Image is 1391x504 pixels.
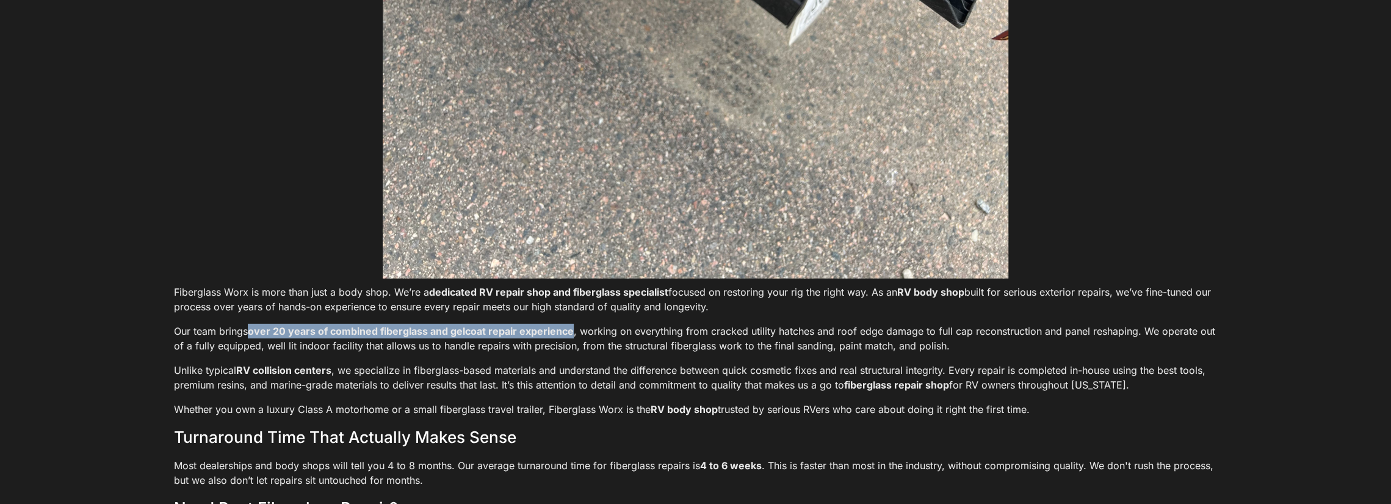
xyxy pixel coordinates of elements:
[174,458,1217,488] p: Most dealerships and body shops will tell you 4 to 8 months. Our average turnaround time for fibe...
[844,379,949,391] strong: fiberglass repair shop
[174,402,1217,417] p: Whether you own a luxury Class A motorhome or a small fiberglass travel trailer, Fiberglass Worx ...
[651,403,718,415] strong: RV body shop
[700,459,762,472] strong: 4 to 6 weeks
[429,286,668,298] strong: dedicated RV repair shop and fiberglass specialist
[174,324,1217,353] p: Our team brings , working on everything from cracked utility hatches and roof edge damage to full...
[174,363,1217,392] p: Unlike typical , we specialize in fiberglass-based materials and understand the difference betwee...
[248,325,574,337] strong: over 20 years of combined fiberglass and gelcoat repair experience
[236,364,331,376] strong: RV collision centers
[174,426,1217,448] h3: Turnaround Time That Actually Makes Sense
[174,285,1217,314] p: Fiberglass Worx is more than just a body shop. We’re a focused on restoring your rig the right wa...
[897,286,964,298] strong: RV body shop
